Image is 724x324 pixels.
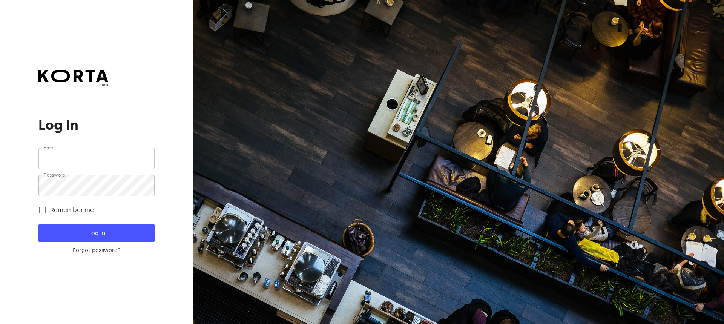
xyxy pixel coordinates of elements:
[50,206,94,215] span: Remember me
[51,228,142,238] span: Log In
[38,70,108,82] img: Korta
[38,70,108,88] a: beta
[38,224,154,242] button: Log In
[38,247,154,254] a: Forgot password?
[38,82,108,88] span: beta
[38,118,154,133] h1: Log In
